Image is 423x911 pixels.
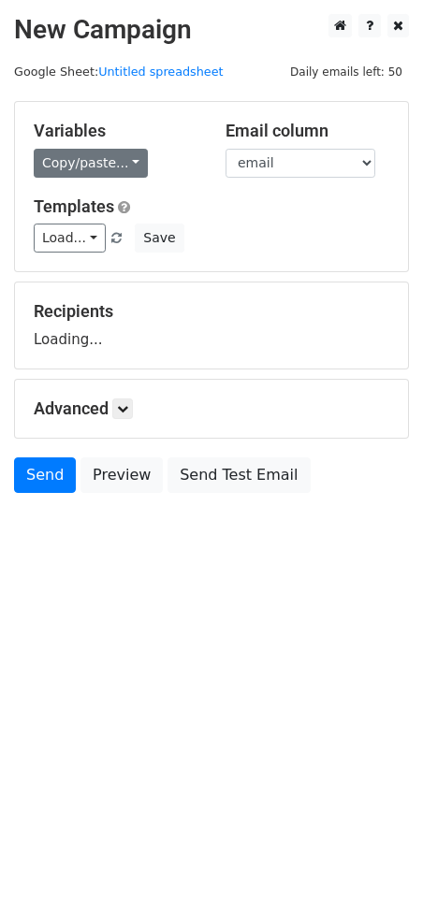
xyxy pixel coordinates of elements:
[98,65,223,79] a: Untitled spreadsheet
[14,14,409,46] h2: New Campaign
[34,121,197,141] h5: Variables
[34,224,106,253] a: Load...
[284,65,409,79] a: Daily emails left: 50
[135,224,183,253] button: Save
[329,821,423,911] iframe: Chat Widget
[34,301,389,350] div: Loading...
[34,301,389,322] h5: Recipients
[14,457,76,493] a: Send
[284,62,409,82] span: Daily emails left: 50
[226,121,389,141] h5: Email column
[14,65,224,79] small: Google Sheet:
[80,457,163,493] a: Preview
[34,149,148,178] a: Copy/paste...
[168,457,310,493] a: Send Test Email
[34,398,389,419] h5: Advanced
[34,196,114,216] a: Templates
